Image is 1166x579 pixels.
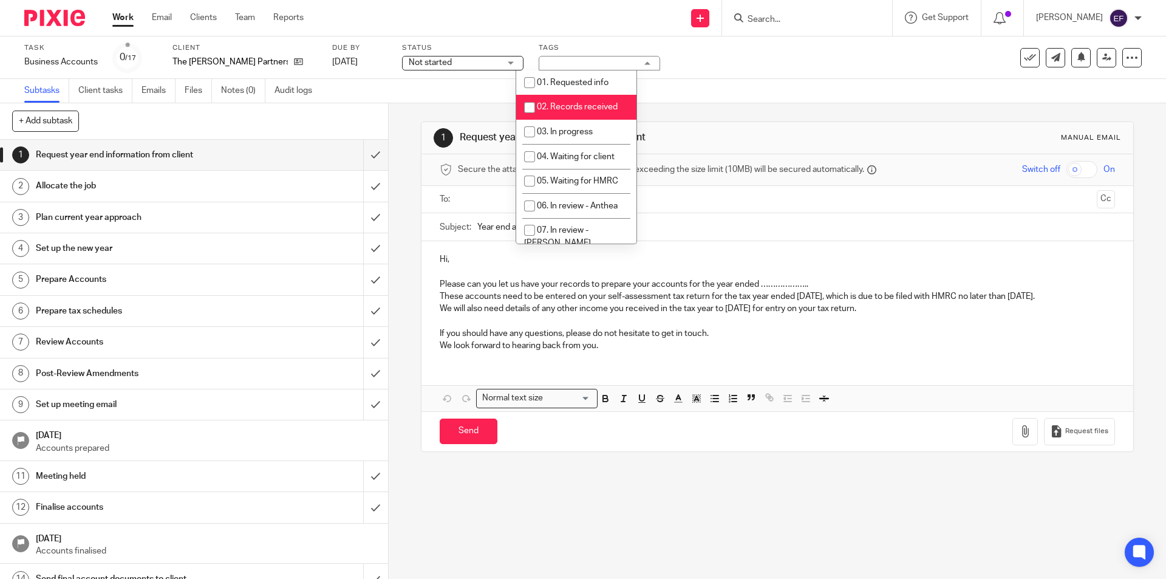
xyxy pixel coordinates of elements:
[440,221,471,233] label: Subject:
[1022,163,1060,176] span: Switch off
[120,50,136,64] div: 0
[24,43,98,53] label: Task
[440,327,1114,340] p: If you should have any questions, please do not hesitate to get in touch.
[12,334,29,351] div: 7
[12,111,79,131] button: + Add subtask
[1044,418,1114,445] button: Request files
[141,79,176,103] a: Emails
[24,10,85,26] img: Pixie
[332,58,358,66] span: [DATE]
[479,392,545,405] span: Normal text size
[36,530,376,545] h1: [DATE]
[922,13,969,22] span: Get Support
[1109,9,1128,28] img: svg%3E
[440,193,453,205] label: To:
[36,396,246,414] h1: Set up meeting email
[12,209,29,226] div: 3
[36,545,376,557] p: Accounts finalised
[36,467,246,485] h1: Meeting held
[332,43,387,53] label: Due by
[36,239,246,258] h1: Set up the new year
[172,56,288,68] p: The [PERSON_NAME] Partnership
[458,163,864,176] span: Secure the attachments in this message. Files exceeding the size limit (10MB) will be secured aut...
[185,79,212,103] a: Files
[547,392,590,405] input: Search for option
[36,208,246,227] h1: Plan current year approach
[460,131,803,144] h1: Request year end information from client
[539,43,660,53] label: Tags
[434,128,453,148] div: 1
[1097,190,1115,208] button: Cc
[36,270,246,289] h1: Prepare Accounts
[12,240,29,257] div: 4
[12,272,29,289] div: 5
[273,12,304,24] a: Reports
[12,303,29,320] div: 6
[440,253,1114,266] p: Hi,
[36,146,246,164] h1: Request year end information from client
[12,396,29,413] div: 9
[36,442,376,454] p: Accounts prepared
[537,202,618,210] span: 06. In review - Anthea
[152,12,172,24] a: Email
[524,226,591,247] span: 07. In review - [PERSON_NAME]
[12,468,29,485] div: 11
[24,56,98,68] div: Business Accounts
[24,79,69,103] a: Subtasks
[440,303,1114,315] p: We will also need details of any other income you received in the tax year to [DATE] for entry on...
[78,79,132,103] a: Client tasks
[537,78,609,87] span: 01. Requested info
[12,146,29,163] div: 1
[1103,163,1115,176] span: On
[476,389,598,408] div: Search for option
[1065,427,1108,436] span: Request files
[12,178,29,195] div: 2
[221,79,265,103] a: Notes (0)
[36,177,246,195] h1: Allocate the job
[409,58,452,67] span: Not started
[112,12,134,24] a: Work
[125,55,136,61] small: /17
[36,365,246,383] h1: Post-Review Amendments
[1036,12,1103,24] p: [PERSON_NAME]
[172,43,317,53] label: Client
[36,302,246,320] h1: Prepare tax schedules
[36,498,246,516] h1: Finalise accounts
[274,79,321,103] a: Audit logs
[537,152,615,161] span: 04. Waiting for client
[1061,133,1121,143] div: Manual email
[537,177,618,185] span: 05. Waiting for HMRC
[537,103,618,111] span: 02. Records received
[440,278,1114,290] p: Please can you let us have your records to prepare your accounts for the year ended ………………..
[440,419,497,445] input: Send
[235,12,255,24] a: Team
[190,12,217,24] a: Clients
[746,15,856,26] input: Search
[537,128,593,136] span: 03. In progress
[36,333,246,351] h1: Review Accounts
[440,290,1114,303] p: These accounts need to be entered on your self-assessment tax return for the tax year ended [DATE...
[402,43,523,53] label: Status
[440,340,1114,352] p: We look forward to hearing back from you.
[12,499,29,516] div: 12
[12,365,29,382] div: 8
[36,427,376,442] h1: [DATE]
